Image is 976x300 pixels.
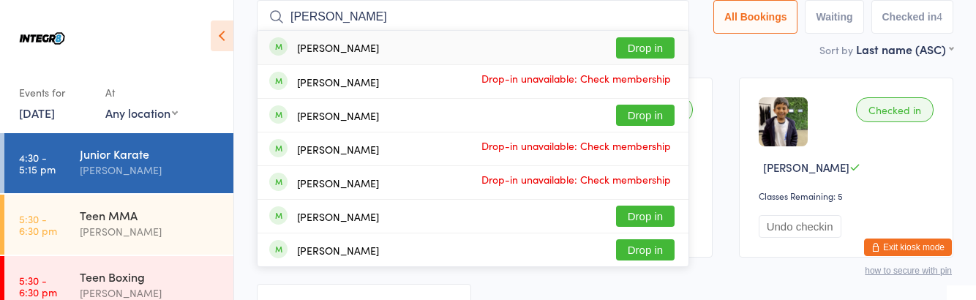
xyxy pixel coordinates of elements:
div: Junior Karate [80,146,221,162]
button: Drop in [616,37,675,59]
div: Teen MMA [80,207,221,223]
div: [PERSON_NAME] [80,162,221,179]
div: Checked in [856,97,934,122]
div: 4 [936,11,942,23]
span: Drop-in unavailable: Check membership [477,67,675,89]
time: 4:30 - 5:15 pm [19,151,56,175]
div: [PERSON_NAME] [297,143,379,155]
div: Classes Remaining: 5 [759,190,938,202]
label: Sort by [819,42,853,57]
a: [DATE] [19,105,55,121]
div: [PERSON_NAME] [297,244,379,256]
div: [PERSON_NAME] [297,211,379,222]
div: [PERSON_NAME] [80,223,221,240]
span: [PERSON_NAME] [763,160,849,175]
button: how to secure with pin [865,266,952,276]
a: 5:30 -6:30 pmTeen MMA[PERSON_NAME] [4,195,233,255]
button: Drop in [616,206,675,227]
div: Teen Boxing [80,269,221,285]
time: 5:30 - 6:30 pm [19,213,57,236]
div: Events for [19,80,91,105]
div: At [105,80,178,105]
button: Drop in [616,239,675,260]
span: Drop-in unavailable: Check membership [477,135,675,157]
span: Drop-in unavailable: Check membership [477,168,675,190]
button: Undo checkin [759,215,841,238]
div: Any location [105,105,178,121]
div: [PERSON_NAME] [297,76,379,88]
a: 4:30 -5:15 pmJunior Karate[PERSON_NAME] [4,133,233,193]
img: Integr8 Bentleigh [15,11,70,66]
div: [PERSON_NAME] [297,42,379,53]
button: Exit kiosk mode [864,239,952,256]
button: Drop in [616,105,675,126]
div: Last name (ASC) [856,41,953,57]
div: [PERSON_NAME] [297,110,379,121]
div: [PERSON_NAME] [297,177,379,189]
img: image1724746286.png [759,97,808,146]
time: 5:30 - 6:30 pm [19,274,57,298]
